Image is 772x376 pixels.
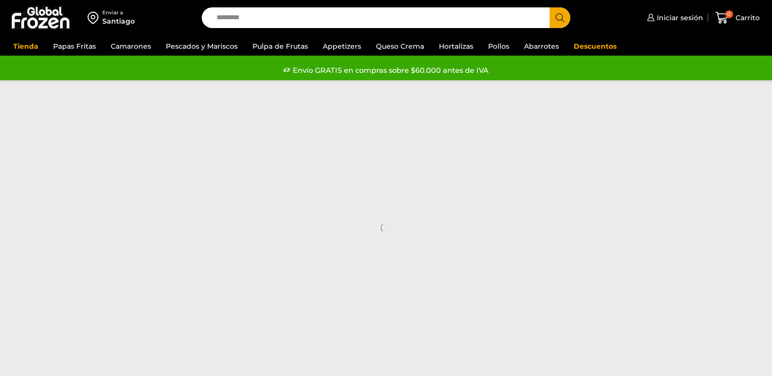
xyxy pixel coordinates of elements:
[645,8,703,28] a: Iniciar sesión
[48,37,101,56] a: Papas Fritas
[550,7,570,28] button: Search button
[654,13,703,23] span: Iniciar sesión
[483,37,514,56] a: Pollos
[371,37,429,56] a: Queso Crema
[102,16,135,26] div: Santiago
[106,37,156,56] a: Camarones
[519,37,564,56] a: Abarrotes
[88,9,102,26] img: address-field-icon.svg
[725,10,733,18] span: 0
[569,37,621,56] a: Descuentos
[713,6,762,30] a: 0 Carrito
[8,37,43,56] a: Tienda
[247,37,313,56] a: Pulpa de Frutas
[161,37,243,56] a: Pescados y Mariscos
[318,37,366,56] a: Appetizers
[102,9,135,16] div: Enviar a
[733,13,760,23] span: Carrito
[434,37,478,56] a: Hortalizas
